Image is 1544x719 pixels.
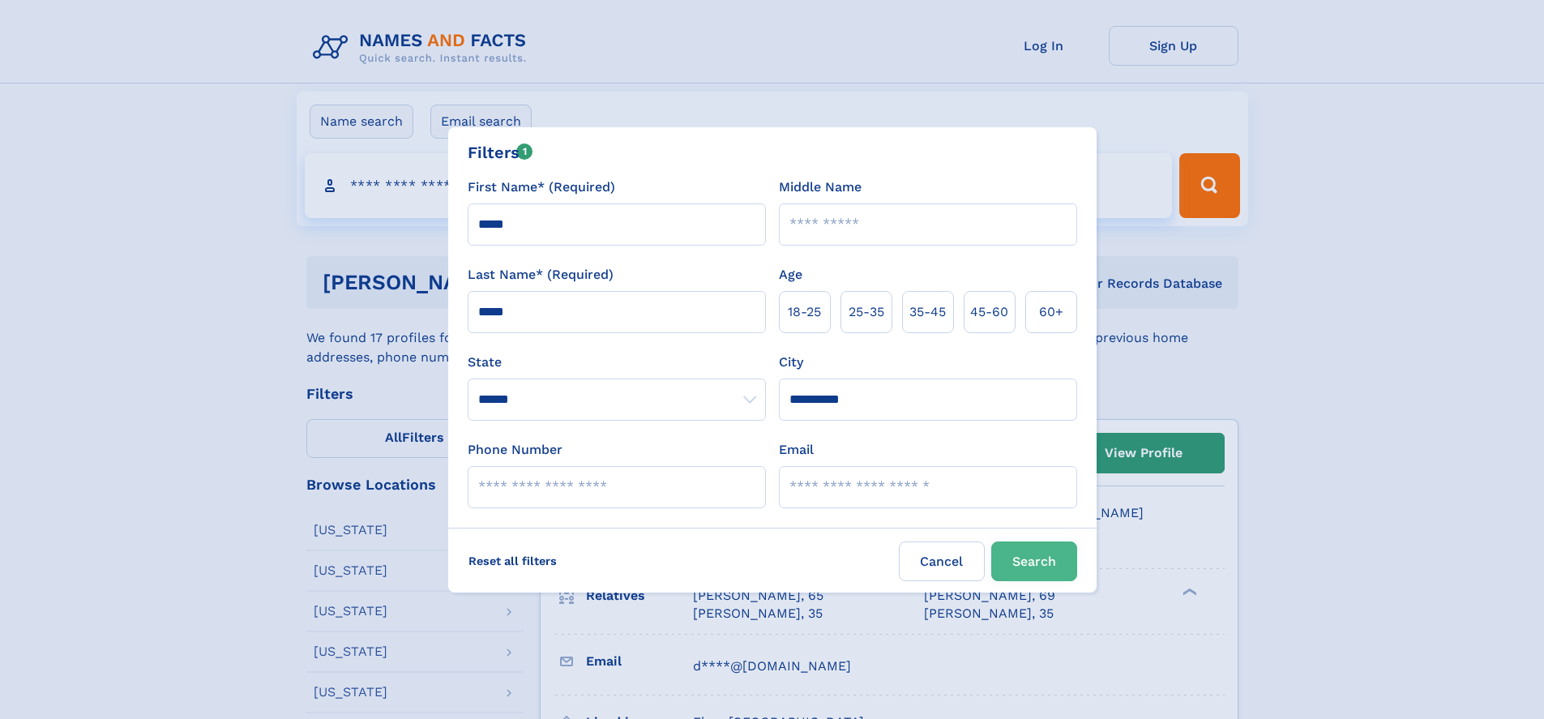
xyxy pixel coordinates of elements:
label: Age [779,265,802,285]
label: Cancel [899,541,985,581]
label: Phone Number [468,440,562,460]
label: Reset all filters [458,541,567,580]
span: 35‑45 [909,302,946,322]
span: 60+ [1039,302,1063,322]
span: 18‑25 [788,302,821,322]
label: First Name* (Required) [468,178,615,197]
label: Last Name* (Required) [468,265,614,285]
span: 45‑60 [970,302,1008,322]
label: Email [779,440,814,460]
label: City [779,353,803,372]
label: Middle Name [779,178,862,197]
span: 25‑35 [849,302,884,322]
label: State [468,353,766,372]
div: Filters [468,140,533,165]
button: Search [991,541,1077,581]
